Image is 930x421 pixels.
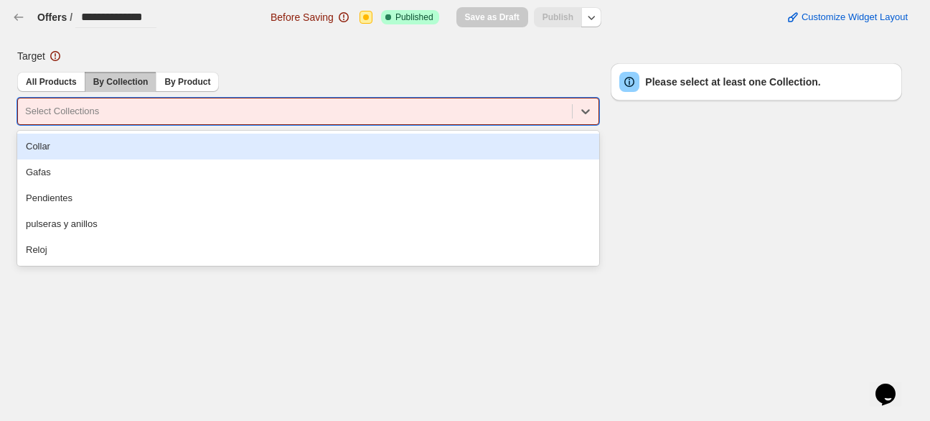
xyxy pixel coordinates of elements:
[156,72,219,92] button: By Product
[17,237,599,263] div: Reloj
[37,10,67,24] button: Offers
[17,72,85,92] button: All Products
[17,159,599,185] div: Gafas
[645,75,893,89] h3: Please select at least one Collection.
[271,10,334,24] span: Before Saving
[17,49,45,63] span: Target
[17,185,599,211] div: Pendientes
[85,72,157,92] button: By Collection
[17,211,599,237] div: pulseras y anillos
[70,10,72,24] h3: /
[93,76,149,88] span: By Collection
[17,134,599,159] div: Collar
[395,11,433,23] span: Published
[870,364,916,407] iframe: chat widget
[777,7,916,27] button: Customize Widget Layout
[802,11,908,23] span: Customize Widget Layout
[26,76,77,88] span: All Products
[164,76,210,88] span: By Product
